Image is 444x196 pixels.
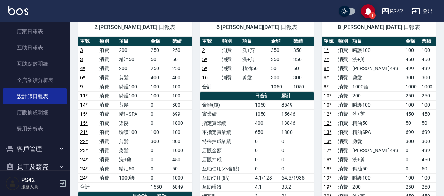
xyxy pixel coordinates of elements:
td: 消費 [98,137,117,146]
button: 登出 [409,5,436,18]
td: 瞬護100 [117,128,149,137]
a: 互助日報表 [3,40,67,56]
td: 450 [404,109,420,119]
td: 300 [171,100,192,109]
td: 300 [269,73,292,82]
th: 單號 [322,37,336,46]
td: 0 [280,146,314,155]
td: 450 [171,155,192,164]
td: 0 [253,137,280,146]
td: 0 [149,119,170,128]
td: 300 [404,73,420,82]
td: 15646 [280,109,314,119]
td: 瞬護100 [351,173,404,182]
a: 3 [80,56,83,62]
td: 0 [149,173,170,182]
span: 2 [PERSON_NAME][DATE] 日報表 [87,24,184,31]
td: 不指定實業績 [200,128,253,137]
td: 消費 [336,55,351,64]
td: 50 [269,64,292,73]
td: 特殊抽成業績 [200,137,253,146]
td: 互助使用(不含點) [200,164,253,173]
td: 1800 [171,119,192,128]
a: 3 [80,47,83,53]
td: 0 [149,155,170,164]
button: 客戶管理 [3,140,67,158]
a: 店販抽成明細 [3,104,67,121]
td: 瞬護100 [117,91,149,100]
td: 499 [420,146,436,155]
button: 員工及薪資 [3,158,67,176]
td: 消費 [98,109,117,119]
td: 200 [351,182,404,191]
td: 消費 [98,164,117,173]
td: 100 [404,173,420,182]
td: 200 [117,46,149,55]
td: 實業績 [200,109,253,119]
td: 消費 [336,64,351,73]
table: a dense table [78,37,192,192]
td: 64.5/1935 [280,173,314,182]
td: 剪髮 [117,137,149,146]
td: 250 [171,46,192,55]
td: 400 [149,73,170,82]
td: 0 [253,164,280,173]
td: 精油50 [351,119,404,128]
td: 300 [404,137,420,146]
a: 全店業績分析表 [3,72,67,88]
td: 精油50 [351,164,404,173]
td: 消費 [336,82,351,91]
td: 0 [149,146,170,155]
th: 業績 [171,37,192,46]
td: 100 [171,82,192,91]
td: 100 [149,91,170,100]
td: [PERSON_NAME]499 [351,146,404,155]
button: save [361,4,375,18]
td: 染髮 [117,119,149,128]
div: PS42 [390,7,403,16]
td: 13846 [280,119,314,128]
td: 精油SPA [351,128,404,137]
td: 50 [171,164,192,173]
td: 精油SPA [117,109,149,119]
td: 499 [420,64,436,73]
td: 350 [292,46,314,55]
button: PS42 [379,4,406,19]
td: 消費 [336,119,351,128]
td: 店販金額 [200,146,253,155]
td: 消費 [336,91,351,100]
td: 消費 [220,46,241,55]
td: 250 [420,91,436,100]
a: 費用分析表 [3,121,67,137]
th: 金額 [269,37,292,46]
td: 300 [420,73,436,82]
a: 2 [202,47,205,53]
td: 互助使用(點) [200,173,253,182]
p: 服務人員 [21,184,57,190]
td: 1000 [171,146,192,155]
td: 50 [404,119,420,128]
td: 0 [149,100,170,109]
th: 日合計 [253,92,280,101]
td: 100 [420,46,436,55]
td: 250 [420,182,436,191]
td: 450 [404,55,420,64]
td: 洗+剪 [241,55,269,64]
td: 300 [149,137,170,146]
span: 6 [PERSON_NAME][DATE] 日報表 [209,24,306,31]
td: 699 [420,128,436,137]
td: 100 [404,100,420,109]
td: 1000 [420,82,436,91]
a: 設計師日報表 [3,88,67,104]
td: 450 [420,109,436,119]
td: 100 [171,91,192,100]
td: 4.1 [253,182,280,191]
td: 消費 [336,146,351,155]
span: 1 [369,12,376,19]
td: 250 [149,46,170,55]
td: 消費 [98,100,117,109]
td: 4.1/123 [253,173,280,182]
td: 1000護 [117,173,149,182]
th: 累計 [280,92,314,101]
td: 消費 [98,119,117,128]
